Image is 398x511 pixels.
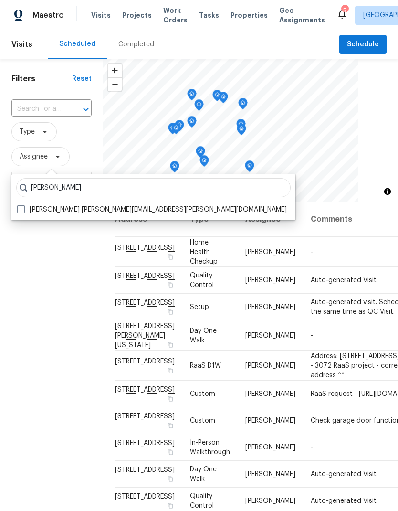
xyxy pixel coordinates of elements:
[32,11,64,20] span: Maestro
[166,281,175,289] button: Copy Address
[108,64,122,77] button: Zoom in
[170,161,179,176] div: Map marker
[190,272,214,288] span: Quality Control
[115,493,175,500] span: [STREET_ADDRESS]
[20,127,35,137] span: Type
[196,146,205,161] div: Map marker
[166,394,175,403] button: Copy Address
[166,501,175,510] button: Copy Address
[245,417,295,424] span: [PERSON_NAME]
[245,248,295,255] span: [PERSON_NAME]
[190,439,230,456] span: In-Person Walkthrough
[79,103,93,116] button: Open
[166,366,175,374] button: Copy Address
[245,332,295,339] span: [PERSON_NAME]
[245,391,295,397] span: [PERSON_NAME]
[118,40,154,49] div: Completed
[245,471,295,478] span: [PERSON_NAME]
[190,417,215,424] span: Custom
[166,475,175,483] button: Copy Address
[175,120,184,135] div: Map marker
[190,327,217,343] span: Day One Walk
[238,98,248,113] div: Map marker
[279,6,325,25] span: Geo Assignments
[20,152,48,161] span: Assignee
[311,498,377,504] span: Auto-generated Visit
[311,444,313,451] span: -
[219,92,228,106] div: Map marker
[166,421,175,430] button: Copy Address
[108,78,122,91] span: Zoom out
[59,39,95,49] div: Scheduled
[11,102,65,117] input: Search for an address...
[194,99,204,114] div: Map marker
[339,35,387,54] button: Schedule
[245,304,295,310] span: [PERSON_NAME]
[166,448,175,457] button: Copy Address
[187,89,197,104] div: Map marker
[168,123,178,138] div: Map marker
[11,34,32,55] span: Visits
[187,116,197,131] div: Map marker
[382,186,393,197] button: Toggle attribution
[347,39,379,51] span: Schedule
[245,362,295,369] span: [PERSON_NAME]
[245,160,254,175] div: Map marker
[163,6,188,25] span: Work Orders
[245,277,295,284] span: [PERSON_NAME]
[103,59,358,202] canvas: Map
[190,362,221,369] span: RaaS D1W
[237,124,246,138] div: Map marker
[230,11,268,20] span: Properties
[171,123,181,138] div: Map marker
[311,332,313,339] span: -
[11,74,72,84] h1: Filters
[190,493,214,509] span: Quality Control
[91,11,111,20] span: Visits
[108,77,122,91] button: Zoom out
[311,471,377,478] span: Auto-generated Visit
[385,186,390,197] span: Toggle attribution
[115,467,175,473] span: [STREET_ADDRESS]
[245,444,295,451] span: [PERSON_NAME]
[190,391,215,397] span: Custom
[166,252,175,261] button: Copy Address
[245,498,295,504] span: [PERSON_NAME]
[311,277,377,284] span: Auto-generated Visit
[166,340,175,349] button: Copy Address
[122,11,152,20] span: Projects
[311,248,313,255] span: -
[72,74,92,84] div: Reset
[341,6,348,15] div: 5
[190,239,218,265] span: Home Health Checkup
[190,466,217,482] span: Day One Walk
[166,308,175,316] button: Copy Address
[212,90,222,105] div: Map marker
[190,304,209,310] span: Setup
[199,12,219,19] span: Tasks
[17,205,287,214] label: [PERSON_NAME] [PERSON_NAME][EMAIL_ADDRESS][PERSON_NAME][DOMAIN_NAME]
[236,119,246,134] div: Map marker
[199,155,209,170] div: Map marker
